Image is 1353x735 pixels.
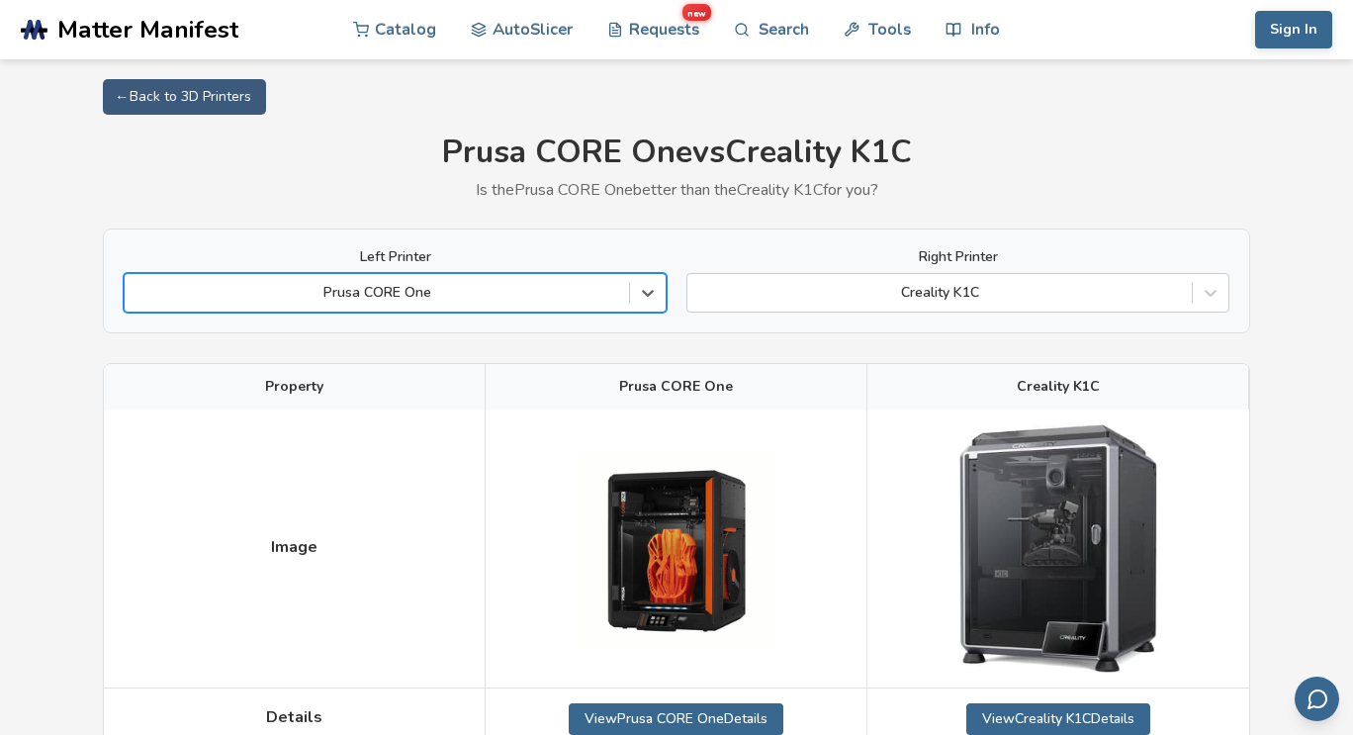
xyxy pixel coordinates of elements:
[959,424,1157,673] img: Creality K1C
[266,708,322,726] span: Details
[1017,379,1100,395] span: Creality K1C
[124,249,667,265] label: Left Printer
[682,4,711,21] span: new
[686,249,1229,265] label: Right Printer
[1295,677,1339,721] button: Send feedback via email
[619,379,733,395] span: Prusa CORE One
[697,285,701,301] input: Creality K1C
[265,379,323,395] span: Property
[103,135,1250,171] h1: Prusa CORE One vs Creality K1C
[1255,11,1332,48] button: Sign In
[103,181,1250,199] p: Is the Prusa CORE One better than the Creality K1C for you?
[569,703,783,735] a: ViewPrusa CORE OneDetails
[966,703,1150,735] a: ViewCreality K1CDetails
[103,79,266,115] a: ← Back to 3D Printers
[57,16,238,44] span: Matter Manifest
[271,538,317,556] span: Image
[578,450,775,648] img: Prusa CORE One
